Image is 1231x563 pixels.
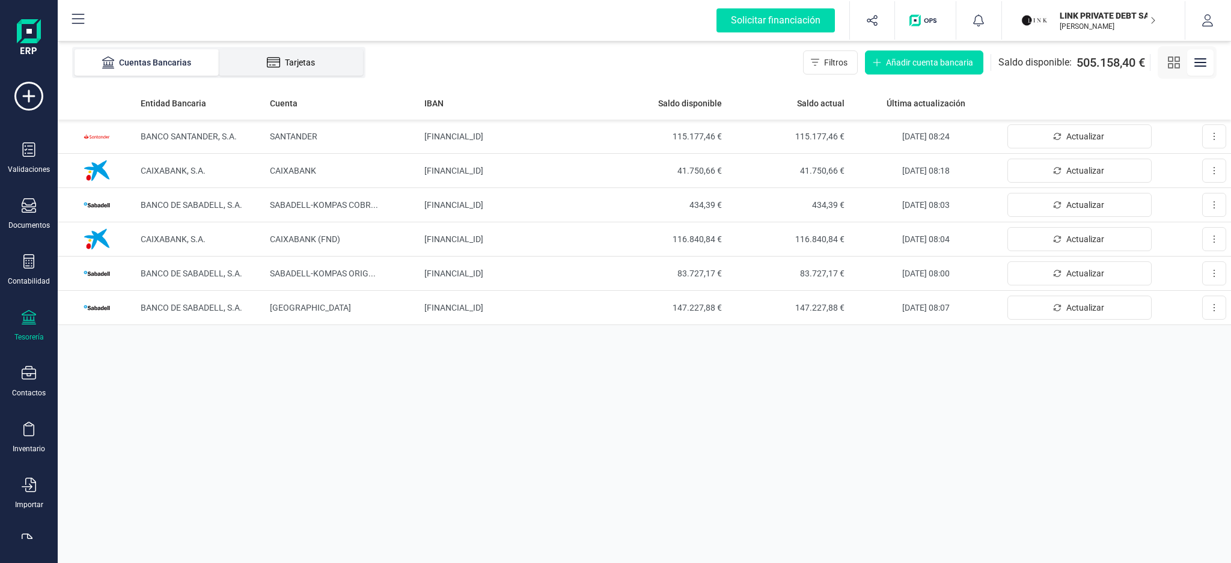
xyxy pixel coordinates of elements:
[1007,227,1151,251] button: Actualizar
[79,187,115,223] img: Imagen de BANCO DE SABADELL, S.A.
[1007,193,1151,217] button: Actualizar
[608,302,721,314] span: 147.227,88 €
[1066,130,1104,142] span: Actualizar
[141,132,237,141] span: BANCO SANTANDER, S.A.
[1077,54,1145,71] span: 505.158,40 €
[8,221,50,230] div: Documentos
[886,56,973,68] span: Añadir cuenta bancaria
[99,56,195,68] div: Cuentas Bancarias
[79,290,115,326] img: Imagen de BANCO DE SABADELL, S.A.
[902,269,950,278] span: [DATE] 08:00
[141,303,242,312] span: BANCO DE SABADELL, S.A.
[608,233,721,245] span: 116.840,84 €
[998,55,1072,70] span: Saldo disponible:
[716,8,835,32] div: Solicitar financiación
[79,255,115,291] img: Imagen de BANCO DE SABADELL, S.A.
[1060,22,1156,31] p: [PERSON_NAME]
[141,166,206,175] span: CAIXABANK, S.A.
[1066,199,1104,211] span: Actualizar
[12,388,46,398] div: Contactos
[887,97,965,109] span: Última actualización
[732,267,845,279] span: 83.727,17 €
[608,165,721,177] span: 41.750,66 €
[420,291,604,325] td: [FINANCIAL_ID]
[909,14,941,26] img: Logo de OPS
[270,166,316,175] span: CAIXABANK
[797,97,845,109] span: Saldo actual
[803,50,858,75] button: Filtros
[1060,10,1156,22] p: LINK PRIVATE DEBT SA
[14,332,44,342] div: Tesorería
[732,302,845,314] span: 147.227,88 €
[608,267,721,279] span: 83.727,17 €
[8,276,50,286] div: Contabilidad
[270,200,378,210] span: SABADELL-KOMPAS COBR ...
[1021,7,1048,34] img: LI
[1007,124,1151,148] button: Actualizar
[141,269,242,278] span: BANCO DE SABADELL, S.A.
[79,153,115,189] img: Imagen de CAIXABANK, S.A.
[902,132,950,141] span: [DATE] 08:24
[420,188,604,222] td: [FINANCIAL_ID]
[902,1,948,40] button: Logo de OPS
[15,500,43,510] div: Importar
[17,19,41,58] img: Logo Finanedi
[702,1,849,40] button: Solicitar financiación
[902,303,950,312] span: [DATE] 08:07
[732,165,845,177] span: 41.750,66 €
[8,165,50,174] div: Validaciones
[1016,1,1170,40] button: LILINK PRIVATE DEBT SA[PERSON_NAME]
[420,222,604,257] td: [FINANCIAL_ID]
[270,269,376,278] span: SABADELL-KOMPAS ORIG ...
[902,234,950,244] span: [DATE] 08:04
[141,234,206,244] span: CAIXABANK, S.A.
[608,130,721,142] span: 115.177,46 €
[420,120,604,154] td: [FINANCIAL_ID]
[79,221,115,257] img: Imagen de CAIXABANK, S.A.
[1066,165,1104,177] span: Actualizar
[1007,261,1151,285] button: Actualizar
[13,444,45,454] div: Inventario
[658,97,722,109] span: Saldo disponible
[732,233,845,245] span: 116.840,84 €
[420,154,604,188] td: [FINANCIAL_ID]
[141,200,242,210] span: BANCO DE SABADELL, S.A.
[824,56,848,68] span: Filtros
[420,257,604,291] td: [FINANCIAL_ID]
[1007,296,1151,320] button: Actualizar
[270,303,351,312] span: [GEOGRAPHIC_DATA]
[270,97,298,109] span: Cuenta
[732,199,845,211] span: 434,39 €
[732,130,845,142] span: 115.177,46 €
[608,199,721,211] span: 434,39 €
[1007,159,1151,183] button: Actualizar
[141,97,206,109] span: Entidad Bancaria
[902,200,950,210] span: [DATE] 08:03
[270,234,340,244] span: CAIXABANK (FND)
[1066,267,1104,279] span: Actualizar
[424,97,444,109] span: IBAN
[1066,233,1104,245] span: Actualizar
[1066,302,1104,314] span: Actualizar
[865,50,983,75] button: Añadir cuenta bancaria
[243,56,339,68] div: Tarjetas
[79,118,115,154] img: Imagen de BANCO SANTANDER, S.A.
[270,132,317,141] span: SANTANDER
[902,166,950,175] span: [DATE] 08:18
